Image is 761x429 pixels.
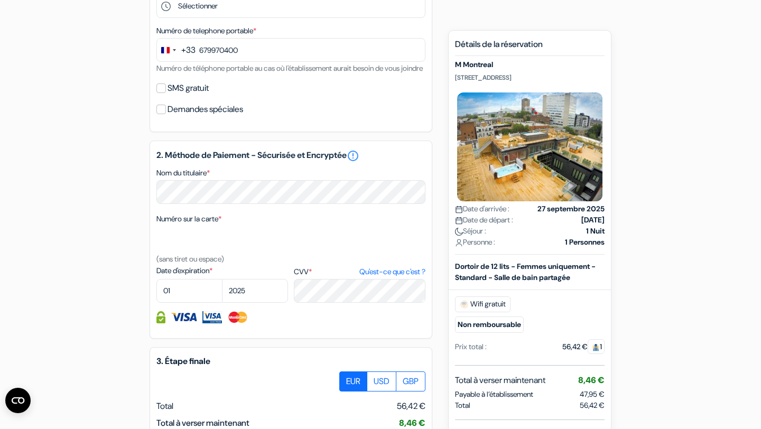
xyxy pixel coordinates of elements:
span: Total [455,399,470,411]
span: 47,95 € [580,389,605,398]
span: Date d'arrivée : [455,203,509,214]
div: Prix total : [455,341,487,352]
label: EUR [339,371,367,391]
span: 56,42 € [580,399,605,411]
span: Total à verser maintenant [455,374,545,386]
strong: 1 Nuit [586,225,605,236]
img: free_wifi.svg [460,300,468,308]
img: calendar.svg [455,205,463,213]
small: Non remboursable [455,316,524,332]
span: Wifi gratuit [455,296,511,312]
label: Date d'expiration [156,265,288,276]
label: Numéro sur la carte [156,213,221,225]
h5: 2. Méthode de Paiement - Sécurisée et Encryptée [156,150,425,162]
img: moon.svg [455,227,463,235]
button: Ouvrir le widget CMP [5,388,31,413]
img: calendar.svg [455,216,463,224]
label: Demandes spéciales [168,102,243,117]
img: Master Card [227,311,249,323]
span: 1 [588,339,605,353]
b: Dortoir de 12 lits - Femmes uniquement - Standard - Salle de bain partagée [455,261,596,282]
strong: 1 Personnes [565,236,605,247]
span: 56,42 € [397,400,425,413]
span: Séjour : [455,225,486,236]
button: Change country, selected France (+33) [157,39,196,61]
h5: 3. Étape finale [156,356,425,366]
a: error_outline [347,150,359,162]
a: Qu'est-ce que c'est ? [359,266,425,277]
span: 8,46 € [399,417,425,428]
img: Visa Electron [202,311,221,323]
label: GBP [396,371,425,391]
strong: [DATE] [581,214,605,225]
small: (sans tiret ou espace) [156,254,224,264]
img: guest.svg [592,343,600,351]
span: Payable à l’établissement [455,388,533,399]
img: Information de carte de crédit entièrement encryptée et sécurisée [156,311,165,323]
label: SMS gratuit [168,81,209,96]
strong: 27 septembre 2025 [537,203,605,214]
label: Numéro de telephone portable [156,25,256,36]
span: Total [156,400,173,412]
span: Date de départ : [455,214,513,225]
img: user_icon.svg [455,238,463,246]
label: CVV [294,266,425,277]
div: Basic radio toggle button group [340,371,425,391]
small: Numéro de téléphone portable au cas où l'établissement aurait besoin de vous joindre [156,63,423,73]
span: 8,46 € [578,374,605,385]
label: Nom du titulaire [156,167,210,179]
p: [STREET_ADDRESS] [455,73,605,82]
h5: M Montreal [455,60,605,69]
span: Personne : [455,236,495,247]
label: USD [367,371,396,391]
div: +33 [181,44,196,57]
img: Visa [171,311,197,323]
h5: Détails de la réservation [455,39,605,56]
span: Total à verser maintenant [156,417,249,428]
div: 56,42 € [562,341,605,352]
